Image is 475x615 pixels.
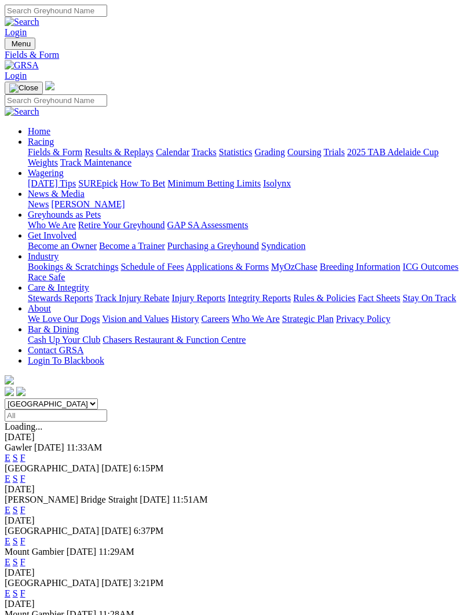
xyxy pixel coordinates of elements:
[134,463,164,473] span: 6:15PM
[5,536,10,546] a: E
[67,547,97,557] span: [DATE]
[28,220,470,230] div: Greyhounds as Pets
[134,526,164,536] span: 6:37PM
[5,505,10,515] a: E
[28,335,470,345] div: Bar & Dining
[5,557,10,567] a: E
[186,262,269,272] a: Applications & Forms
[5,547,64,557] span: Mount Gambier
[28,324,79,334] a: Bar & Dining
[320,262,400,272] a: Breeding Information
[5,107,39,117] img: Search
[20,453,25,463] a: F
[28,251,59,261] a: Industry
[28,262,470,283] div: Industry
[28,199,470,210] div: News & Media
[5,5,107,17] input: Search
[13,505,18,515] a: S
[28,168,64,178] a: Wagering
[287,147,321,157] a: Coursing
[12,39,31,48] span: Menu
[45,81,54,90] img: logo-grsa-white.png
[20,536,25,546] a: F
[5,515,470,526] div: [DATE]
[28,199,49,209] a: News
[5,82,43,94] button: Toggle navigation
[5,453,10,463] a: E
[5,463,99,473] span: [GEOGRAPHIC_DATA]
[28,178,470,189] div: Wagering
[13,536,18,546] a: S
[5,375,14,385] img: logo-grsa-white.png
[101,463,131,473] span: [DATE]
[28,303,51,313] a: About
[60,158,131,167] a: Track Maintenance
[28,272,65,282] a: Race Safe
[255,147,285,157] a: Grading
[13,588,18,598] a: S
[13,557,18,567] a: S
[5,71,27,80] a: Login
[5,409,107,422] input: Select date
[101,526,131,536] span: [DATE]
[134,578,164,588] span: 3:21PM
[167,241,259,251] a: Purchasing a Greyhound
[5,578,99,588] span: [GEOGRAPHIC_DATA]
[99,241,165,251] a: Become a Trainer
[5,442,32,452] span: Gawler
[78,178,118,188] a: SUREpick
[5,588,10,598] a: E
[28,189,85,199] a: News & Media
[28,314,470,324] div: About
[98,547,134,557] span: 11:29AM
[28,158,58,167] a: Weights
[228,293,291,303] a: Integrity Reports
[28,241,470,251] div: Get Involved
[5,526,99,536] span: [GEOGRAPHIC_DATA]
[9,83,38,93] img: Close
[51,199,125,209] a: [PERSON_NAME]
[403,262,458,272] a: ICG Outcomes
[28,356,104,365] a: Login To Blackbook
[282,314,334,324] a: Strategic Plan
[156,147,189,157] a: Calendar
[20,505,25,515] a: F
[5,495,137,504] span: [PERSON_NAME] Bridge Straight
[5,27,27,37] a: Login
[5,474,10,484] a: E
[167,178,261,188] a: Minimum Betting Limits
[201,314,229,324] a: Careers
[28,345,83,355] a: Contact GRSA
[28,147,82,157] a: Fields & Form
[219,147,253,157] a: Statistics
[34,442,64,452] span: [DATE]
[103,335,246,345] a: Chasers Restaurant & Function Centre
[167,220,249,230] a: GAP SA Assessments
[5,94,107,107] input: Search
[271,262,317,272] a: MyOzChase
[20,588,25,598] a: F
[5,432,470,442] div: [DATE]
[5,50,470,60] a: Fields & Form
[28,262,118,272] a: Bookings & Scratchings
[67,442,103,452] span: 11:33AM
[28,241,97,251] a: Become an Owner
[28,230,76,240] a: Get Involved
[171,293,225,303] a: Injury Reports
[28,220,76,230] a: Who We Are
[172,495,208,504] span: 11:51AM
[28,335,100,345] a: Cash Up Your Club
[28,314,100,324] a: We Love Our Dogs
[28,210,101,219] a: Greyhounds as Pets
[5,599,470,609] div: [DATE]
[101,578,131,588] span: [DATE]
[95,293,169,303] a: Track Injury Rebate
[5,60,39,71] img: GRSA
[171,314,199,324] a: History
[85,147,154,157] a: Results & Replays
[140,495,170,504] span: [DATE]
[28,293,93,303] a: Stewards Reports
[5,484,470,495] div: [DATE]
[28,126,50,136] a: Home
